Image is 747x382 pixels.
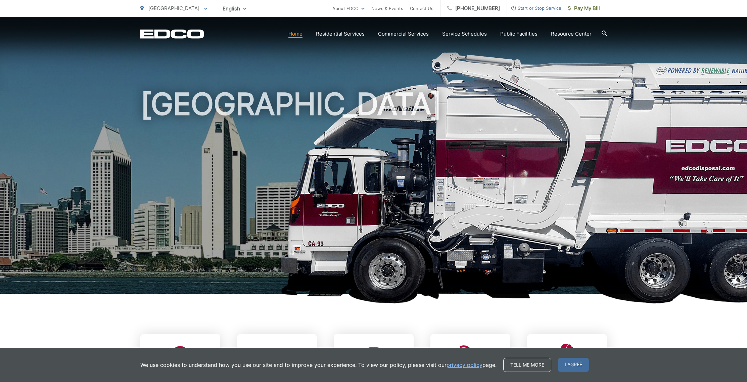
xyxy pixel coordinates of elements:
a: Commercial Services [378,30,429,38]
a: News & Events [371,4,403,12]
span: I agree [558,358,589,372]
a: EDCD logo. Return to the homepage. [140,29,204,39]
a: Public Facilities [500,30,538,38]
a: privacy policy [447,361,482,369]
a: Contact Us [410,4,433,12]
a: About EDCO [332,4,365,12]
a: Residential Services [316,30,365,38]
span: Pay My Bill [568,4,600,12]
span: [GEOGRAPHIC_DATA] [148,5,199,11]
p: We use cookies to understand how you use our site and to improve your experience. To view our pol... [140,361,497,369]
span: English [218,3,251,14]
h1: [GEOGRAPHIC_DATA] [140,87,607,300]
a: Home [288,30,302,38]
a: Service Schedules [442,30,487,38]
a: Resource Center [551,30,592,38]
a: Tell me more [503,358,551,372]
